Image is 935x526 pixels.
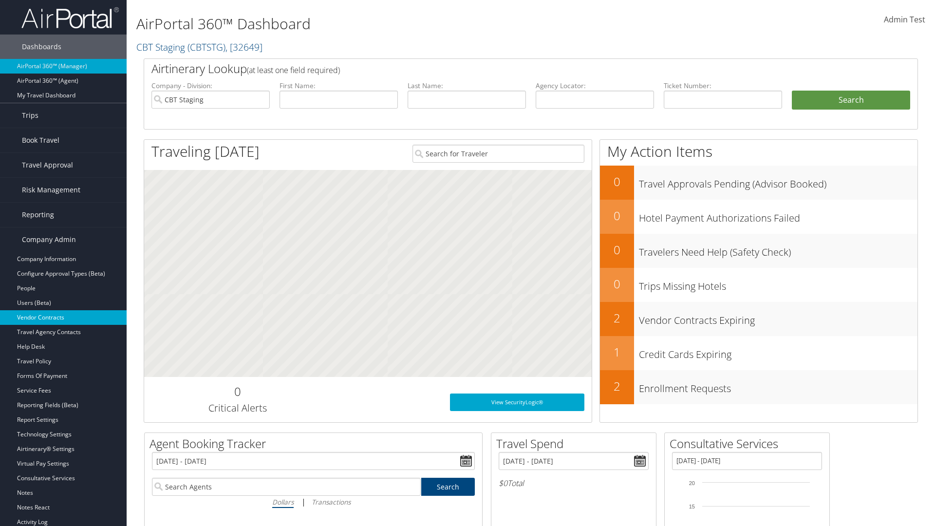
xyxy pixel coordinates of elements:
[600,141,917,162] h1: My Action Items
[600,378,634,394] h2: 2
[408,81,526,91] label: Last Name:
[21,6,119,29] img: airportal-logo.png
[22,35,61,59] span: Dashboards
[536,81,654,91] label: Agency Locator:
[499,478,649,488] h6: Total
[136,14,662,34] h1: AirPortal 360™ Dashboard
[600,268,917,302] a: 0Trips Missing Hotels
[670,435,829,452] h2: Consultative Services
[600,166,917,200] a: 0Travel Approvals Pending (Advisor Booked)
[639,241,917,259] h3: Travelers Need Help (Safety Check)
[600,173,634,190] h2: 0
[421,478,475,496] a: Search
[412,145,584,163] input: Search for Traveler
[600,276,634,292] h2: 0
[280,81,398,91] label: First Name:
[151,81,270,91] label: Company - Division:
[600,310,634,326] h2: 2
[639,207,917,225] h3: Hotel Payment Authorizations Failed
[600,242,634,258] h2: 0
[639,275,917,293] h3: Trips Missing Hotels
[450,394,584,411] a: View SecurityLogic®
[22,227,76,252] span: Company Admin
[151,141,260,162] h1: Traveling [DATE]
[639,172,917,191] h3: Travel Approvals Pending (Advisor Booked)
[499,478,507,488] span: $0
[600,234,917,268] a: 0Travelers Need Help (Safety Check)
[496,435,656,452] h2: Travel Spend
[151,401,323,415] h3: Critical Alerts
[151,60,846,77] h2: Airtinerary Lookup
[639,309,917,327] h3: Vendor Contracts Expiring
[136,40,262,54] a: CBT Staging
[150,435,482,452] h2: Agent Booking Tracker
[22,203,54,227] span: Reporting
[884,14,925,25] span: Admin Test
[247,65,340,75] span: (at least one field required)
[600,302,917,336] a: 2Vendor Contracts Expiring
[312,497,351,507] i: Transactions
[22,103,38,128] span: Trips
[22,153,73,177] span: Travel Approval
[600,370,917,404] a: 2Enrollment Requests
[151,383,323,400] h2: 0
[152,478,421,496] input: Search Agents
[152,496,475,508] div: |
[225,40,262,54] span: , [ 32649 ]
[689,480,695,486] tspan: 20
[639,343,917,361] h3: Credit Cards Expiring
[600,344,634,360] h2: 1
[600,207,634,224] h2: 0
[600,200,917,234] a: 0Hotel Payment Authorizations Failed
[600,336,917,370] a: 1Credit Cards Expiring
[22,178,80,202] span: Risk Management
[792,91,910,110] button: Search
[272,497,294,507] i: Dollars
[664,81,782,91] label: Ticket Number:
[22,128,59,152] span: Book Travel
[689,504,695,509] tspan: 15
[187,40,225,54] span: ( CBTSTG )
[884,5,925,35] a: Admin Test
[639,377,917,395] h3: Enrollment Requests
